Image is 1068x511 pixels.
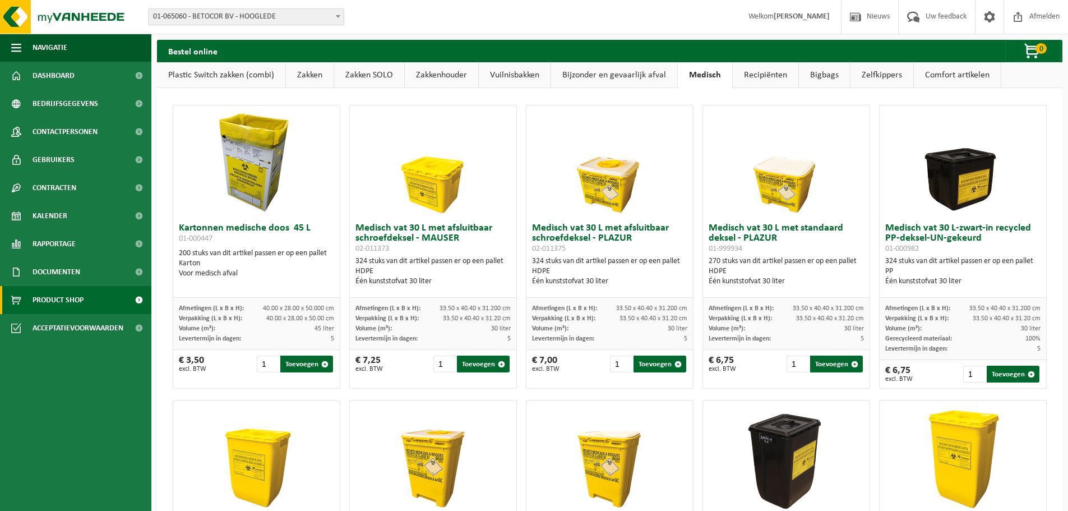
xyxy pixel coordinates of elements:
[266,315,334,322] span: 40.00 x 28.00 x 50.00 cm
[33,62,75,90] span: Dashboard
[709,305,774,312] span: Afmetingen (L x B x H):
[355,223,511,254] h3: Medisch vat 30 L met afsluitbaar schroefdeksel - MAUSER
[179,259,334,269] div: Karton
[157,40,229,62] h2: Bestel online
[355,277,511,287] div: Één kunststofvat 30 liter
[885,315,949,322] span: Verpakking (L x B x H):
[179,315,242,322] span: Verpakking (L x B x H):
[148,8,344,25] span: 01-065060 - BETOCOR BV - HOOGLEDE
[684,335,687,342] span: 5
[33,174,76,202] span: Contracten
[532,266,687,277] div: HDPE
[610,356,633,372] input: 1
[377,105,489,218] img: 02-011373
[331,335,334,342] span: 5
[179,335,241,342] span: Levertermijn in dagen:
[914,62,1001,88] a: Comfort artikelen
[355,356,383,372] div: € 7,25
[709,266,864,277] div: HDPE
[885,305,950,312] span: Afmetingen (L x B x H):
[1025,335,1041,342] span: 100%
[405,62,478,88] a: Zakkenhouder
[532,325,568,332] span: Volume (m³):
[33,258,80,286] span: Documenten
[355,325,392,332] span: Volume (m³):
[709,223,864,254] h3: Medisch vat 30 L met standaard deksel - PLAZUR
[885,223,1041,254] h3: Medisch vat 30 L-zwart-in recycled PP-deksel-UN-gekeurd
[33,90,98,118] span: Bedrijfsgegevens
[678,62,732,88] a: Medisch
[334,62,404,88] a: Zakken SOLO
[885,277,1041,287] div: Één kunststofvat 30 liter
[885,245,919,253] span: 01-000982
[507,335,511,342] span: 5
[709,335,771,342] span: Levertermijn in dagen:
[709,256,864,287] div: 270 stuks van dit artikel passen er op een pallet
[1021,325,1041,332] span: 30 liter
[315,325,334,332] span: 45 liter
[179,325,215,332] span: Volume (m³):
[532,256,687,287] div: 324 stuks van dit artikel passen er op een pallet
[861,335,864,342] span: 5
[355,335,418,342] span: Levertermijn in dagen:
[799,62,850,88] a: Bigbags
[709,356,736,372] div: € 6,75
[885,325,922,332] span: Volume (m³):
[33,118,98,146] span: Contactpersonen
[433,356,456,372] input: 1
[33,230,76,258] span: Rapportage
[355,266,511,277] div: HDPE
[355,256,511,287] div: 324 stuks van dit artikel passen er op een pallet
[355,366,383,372] span: excl. BTW
[33,202,67,230] span: Kalender
[33,286,84,314] span: Product Shop
[479,62,551,88] a: Vuilnisbakken
[810,356,863,372] button: Toevoegen
[1005,40,1061,62] button: 0
[619,315,687,322] span: 33.50 x 40.40 x 31.20 cm
[355,315,419,322] span: Verpakking (L x B x H):
[885,346,947,352] span: Levertermijn in dagen:
[787,356,810,372] input: 1
[443,315,511,322] span: 33.50 x 40.40 x 31.20 cm
[907,105,1019,218] img: 01-000982
[709,315,772,322] span: Verpakking (L x B x H):
[355,305,420,312] span: Afmetingen (L x B x H):
[885,335,952,342] span: Gerecycleerd materiaal:
[885,376,913,383] span: excl. BTW
[532,245,566,253] span: 02-011375
[973,315,1041,322] span: 33.50 x 40.40 x 31.20 cm
[885,266,1041,277] div: PP
[179,248,334,279] div: 200 stuks van dit artikel passen er op een pallet
[885,366,913,383] div: € 6,75
[440,305,511,312] span: 33.50 x 40.40 x 31.200 cm
[551,62,677,88] a: Bijzonder en gevaarlijk afval
[149,9,344,25] span: 01-065060 - BETOCOR BV - HOOGLEDE
[774,12,830,21] strong: [PERSON_NAME]
[179,269,334,279] div: Voor medisch afval
[532,277,687,287] div: Één kunststofvat 30 liter
[709,277,864,287] div: Één kunststofvat 30 liter
[844,325,864,332] span: 30 liter
[179,356,206,372] div: € 3,50
[33,34,67,62] span: Navigatie
[355,245,389,253] span: 02-011373
[1035,43,1047,54] span: 0
[733,62,798,88] a: Recipiënten
[963,366,986,383] input: 1
[969,305,1041,312] span: 33.50 x 40.40 x 31.200 cm
[179,366,206,372] span: excl. BTW
[257,356,280,372] input: 1
[457,356,510,372] button: Toevoegen
[286,62,334,88] a: Zakken
[33,146,75,174] span: Gebruikers
[987,366,1039,383] button: Toevoegen
[179,305,244,312] span: Afmetingen (L x B x H):
[850,62,913,88] a: Zelfkippers
[532,335,594,342] span: Levertermijn in dagen:
[709,366,736,372] span: excl. BTW
[796,315,864,322] span: 33.50 x 40.40 x 31.20 cm
[280,356,333,372] button: Toevoegen
[634,356,686,372] button: Toevoegen
[179,234,212,243] span: 01-000447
